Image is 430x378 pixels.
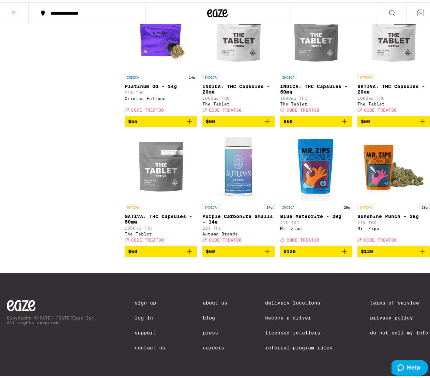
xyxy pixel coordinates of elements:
p: INDICA [202,72,219,78]
span: CODE TREAT30 [131,105,164,110]
span: $60 [361,116,370,122]
iframe: Opens a widget where you can find more information [391,358,428,375]
a: Referral Program Rules [265,343,333,348]
div: The Tablet [125,229,197,234]
p: INDICA [280,72,296,78]
a: Contact Us [135,343,165,348]
a: Become a Driver [265,313,333,318]
span: CODE TREAT30 [364,235,397,240]
span: $60 [206,116,215,122]
p: Blue Meteorite - 28g [280,211,352,217]
p: 1000mg THC [202,94,275,98]
p: 21% THC [125,88,197,93]
span: CODE TREAT30 [209,235,242,240]
a: Open page for SATIVA: THC Capsules - 20mg from The Tablet [357,0,430,113]
a: Open page for Blue Meteorite - 28g from Mr. Zips [280,130,352,243]
p: INDICA: THC Capsules - 20mg [202,81,275,92]
p: SATIVA: THC Capsules - 20mg [357,81,430,92]
p: 28g [342,202,352,208]
p: 14g [187,72,197,78]
button: Add to bag [357,243,430,255]
p: Copyright © [DATE]-[DATE] Eaze Inc. All rights reserved. [7,313,97,322]
div: The Tablet [357,99,430,104]
button: Add to bag [202,243,275,255]
p: 21% THC [357,218,430,223]
p: SATIVA [357,202,374,208]
p: SATIVA: THC Capsules - 50mg [125,211,197,222]
p: SATIVA [125,202,141,208]
span: $120 [361,246,373,252]
p: 14g [264,202,275,208]
a: Licensed Retailers [265,328,333,333]
p: Purple Carbonite Smalls - 14g [202,211,275,222]
p: 1000mg THC [280,94,352,98]
div: The Tablet [202,99,275,104]
a: Terms of Service [370,298,428,303]
a: Open page for Purple Carbonite Smalls - 14g from Autumn Brands [202,130,275,243]
img: The Tablet - INDICA: THC Capsules - 20mg [204,0,273,68]
div: Mr. Zips [357,224,430,228]
span: CODE TREAT30 [364,105,397,110]
span: $60 [283,116,293,122]
p: INDICA: THC Capsules - 50mg [280,81,352,92]
a: Open page for SATIVA: THC Capsules - 50mg from The Tablet [125,130,197,243]
p: 1000mg THC [125,224,197,228]
span: CODE TREAT30 [287,105,319,110]
a: Blog [203,313,227,318]
a: Privacy Policy [370,313,428,318]
span: $55 [128,116,137,122]
a: Sign Up [135,298,165,303]
span: CODE TREAT30 [287,235,319,240]
p: 28g [419,202,430,208]
img: The Tablet - INDICA: THC Capsules - 50mg [282,0,350,68]
a: Careers [203,343,227,348]
span: CODE TREAT30 [131,235,164,240]
button: Add to bag [357,113,430,125]
p: INDICA [125,72,141,78]
p: 28% THC [202,224,275,228]
p: 21% THC [280,218,352,223]
a: About Us [203,298,227,303]
span: $69 [206,246,215,252]
a: Open page for INDICA: THC Capsules - 20mg from The Tablet [202,0,275,113]
div: Autumn Brands [202,229,275,234]
span: CODE TREAT30 [209,105,242,110]
a: Open page for Platinum OG - 14g from Circles Eclipse [125,0,197,113]
div: Circles Eclipse [125,94,197,98]
a: Delivery Locations [265,298,333,303]
p: INDICA [202,202,219,208]
span: $60 [128,246,137,252]
a: Open page for Sunshine Punch - 28g from Mr. Zips [357,130,430,243]
div: The Tablet [280,99,352,104]
button: Add to bag [280,243,352,255]
a: Do Not Sell My Info [370,328,428,333]
div: Mr. Zips [280,224,352,228]
img: The Tablet - SATIVA: THC Capsules - 20mg [359,0,428,68]
button: Add to bag [280,113,352,125]
a: Open page for INDICA: THC Capsules - 50mg from The Tablet [280,0,352,113]
a: Log In [135,313,165,318]
img: Circles Eclipse - Platinum OG - 14g [127,0,195,68]
img: The Tablet - SATIVA: THC Capsules - 50mg [127,130,195,198]
p: Sunshine Punch - 28g [357,211,430,217]
a: Support [135,328,165,333]
img: Mr. Zips - Blue Meteorite - 28g [282,130,350,198]
img: Mr. Zips - Sunshine Punch - 28g [357,130,430,198]
button: Add to bag [125,113,197,125]
button: Add to bag [125,243,197,255]
p: INDICA [280,202,296,208]
p: Platinum OG - 14g [125,81,197,87]
a: Press [203,328,227,333]
p: 1000mg THC [357,94,430,98]
span: $120 [283,246,296,252]
img: Autumn Brands - Purple Carbonite Smalls - 14g [204,130,273,198]
button: Add to bag [202,113,275,125]
p: SATIVA [357,72,374,78]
